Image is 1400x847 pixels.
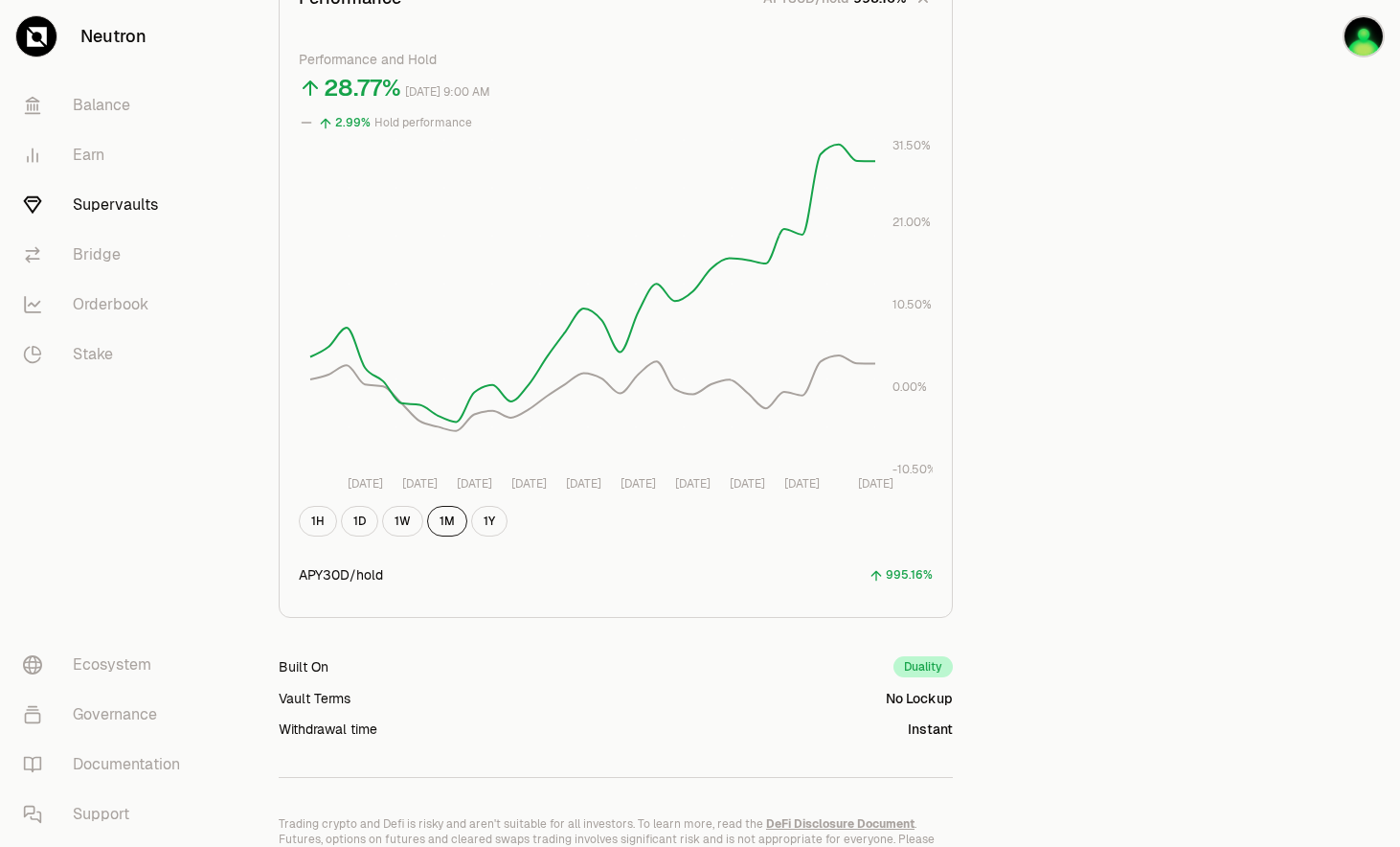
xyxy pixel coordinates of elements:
[858,476,893,492] tspan: [DATE]
[471,506,508,537] button: 1Y
[8,740,207,790] a: Documentation
[73,144,104,167] font: Earn
[73,753,180,776] font: Documentation
[382,506,423,537] button: 1W
[8,180,207,230] a: Supervaults
[8,330,207,379] a: Stake
[8,130,207,180] a: Earn
[8,690,207,740] a: Governance
[73,194,158,217] font: Supervaults
[279,720,377,739] div: Withdrawal time
[341,506,378,537] button: 1D
[566,476,601,492] tspan: [DATE]
[348,476,383,492] tspan: [DATE]
[299,506,337,537] button: 1H
[8,790,207,839] a: Support
[784,476,820,492] tspan: [DATE]
[675,476,711,492] tspan: [DATE]
[886,689,953,708] div: No Lockup
[892,215,931,230] tspan: 21.00%
[73,803,129,826] font: Support
[621,476,656,492] tspan: [DATE]
[892,138,931,153] tspan: 31.50%
[324,73,401,103] div: 28.77%
[73,653,151,676] font: Ecosystem
[8,230,207,280] a: Bridge
[8,280,207,330] a: Orderbook
[280,31,952,617] div: PerformanceAPY30D/hold995.16%
[335,112,371,134] div: 2.99%
[73,94,130,117] font: Balance
[1343,15,1385,57] img: KO
[457,476,492,492] tspan: [DATE]
[405,81,490,103] div: [DATE] 9:00 AM
[8,80,207,130] a: Balance
[299,50,933,69] p: Performance and Hold
[427,506,467,537] button: 1M
[908,720,953,739] div: Instant
[73,343,113,366] font: Stake
[73,293,148,316] font: Orderbook
[299,565,383,584] div: APY30D/hold
[73,703,157,726] font: Governance
[892,462,937,477] tspan: -10.50%
[279,657,328,676] div: Built On
[8,640,207,690] a: Ecosystem
[886,564,933,586] div: 995.16%
[766,816,915,832] a: DeFi Disclosure Document
[279,816,953,832] p: Trading crypto and Defi is risky and aren't suitable for all investors. To learn more, read the .
[402,476,438,492] tspan: [DATE]
[892,379,927,395] tspan: 0.00%
[893,656,953,677] div: Duality
[374,112,472,134] div: Hold performance
[73,243,121,266] font: Bridge
[892,297,932,312] tspan: 10.50%
[80,23,147,50] font: Neutron
[730,476,765,492] tspan: [DATE]
[279,689,350,708] div: Vault Terms
[511,476,547,492] tspan: [DATE]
